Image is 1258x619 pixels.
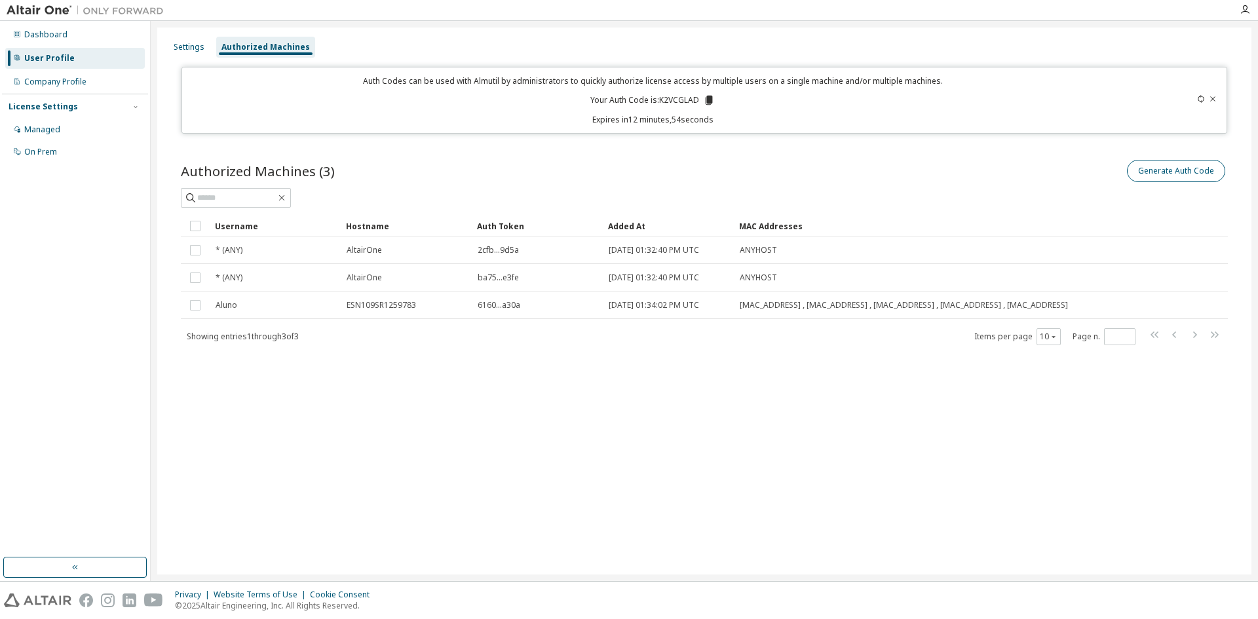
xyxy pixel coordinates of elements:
[609,300,699,310] span: [DATE] 01:34:02 PM UTC
[347,272,382,283] span: AltairOne
[478,245,519,255] span: 2cfb...9d5a
[215,216,335,236] div: Username
[310,590,377,600] div: Cookie Consent
[740,300,1068,310] span: [MAC_ADDRESS] , [MAC_ADDRESS] , [MAC_ADDRESS] , [MAC_ADDRESS] , [MAC_ADDRESS]
[190,114,1116,125] p: Expires in 12 minutes, 54 seconds
[1040,331,1058,342] button: 10
[609,245,699,255] span: [DATE] 01:32:40 PM UTC
[478,300,520,310] span: 6160...a30a
[174,42,204,52] div: Settings
[9,102,78,112] div: License Settings
[175,600,377,611] p: © 2025 Altair Engineering, Inc. All Rights Reserved.
[101,593,115,607] img: instagram.svg
[175,590,214,600] div: Privacy
[24,29,67,40] div: Dashboard
[7,4,170,17] img: Altair One
[214,590,310,600] div: Website Terms of Use
[1127,160,1225,182] button: Generate Auth Code
[590,94,715,106] p: Your Auth Code is: K2VCGLAD
[190,75,1116,86] p: Auth Codes can be used with Almutil by administrators to quickly authorize license access by mult...
[740,245,777,255] span: ANYHOST
[144,593,163,607] img: youtube.svg
[477,216,598,236] div: Auth Token
[181,162,335,180] span: Authorized Machines (3)
[974,328,1061,345] span: Items per page
[478,272,519,283] span: ba75...e3fe
[346,216,467,236] div: Hostname
[24,53,75,64] div: User Profile
[24,147,57,157] div: On Prem
[216,300,237,310] span: Aluno
[347,300,416,310] span: ESN109SR1259783
[609,272,699,283] span: [DATE] 01:32:40 PM UTC
[739,216,1090,236] div: MAC Addresses
[24,124,60,135] div: Managed
[187,331,299,342] span: Showing entries 1 through 3 of 3
[216,245,242,255] span: * (ANY)
[740,272,777,283] span: ANYHOST
[123,593,136,607] img: linkedin.svg
[221,42,310,52] div: Authorized Machines
[216,272,242,283] span: * (ANY)
[79,593,93,607] img: facebook.svg
[4,593,71,607] img: altair_logo.svg
[347,245,382,255] span: AltairOne
[608,216,729,236] div: Added At
[1073,328,1135,345] span: Page n.
[24,77,86,87] div: Company Profile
